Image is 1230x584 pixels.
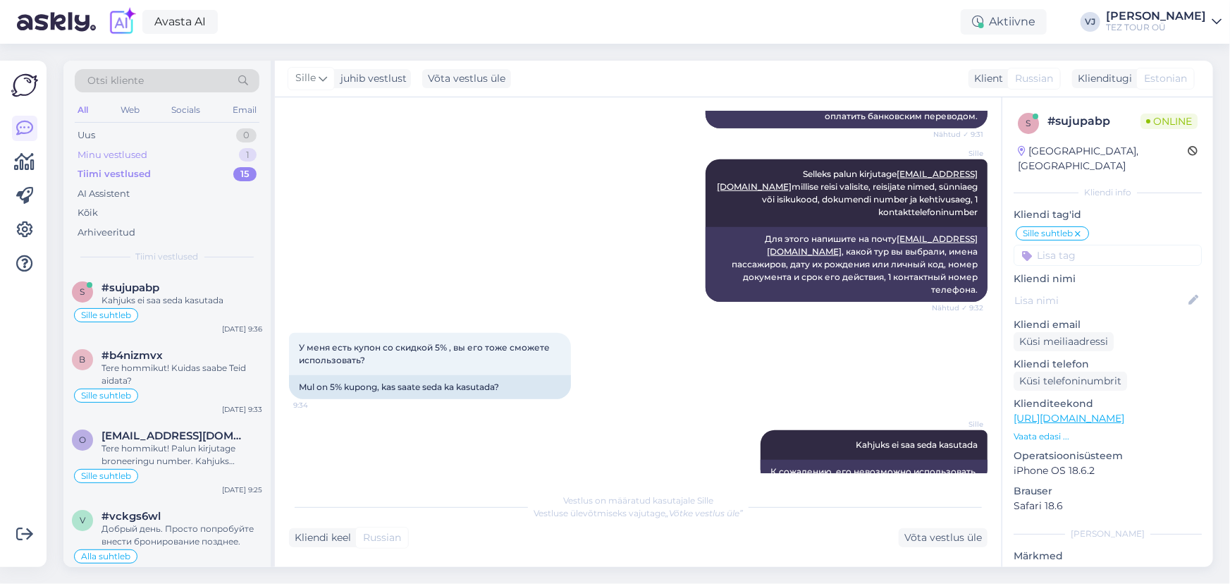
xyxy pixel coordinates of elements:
p: Vaata edasi ... [1014,430,1202,443]
span: Russian [1015,71,1053,86]
div: Küsi meiliaadressi [1014,332,1114,351]
span: Vestluse ülevõtmiseks vajutage [534,508,743,518]
p: iPhone OS 18.6.2 [1014,463,1202,478]
span: Russian [363,530,401,545]
img: explore-ai [107,7,137,37]
div: Arhiveeritud [78,226,135,240]
div: Tiimi vestlused [78,167,151,181]
span: #b4nizmvx [102,349,163,362]
div: 1 [239,148,257,162]
div: Klienditugi [1072,71,1132,86]
span: #sujupabp [102,281,159,294]
a: Avasta AI [142,10,218,34]
span: b [80,354,86,365]
div: Mul on 5% kupong, kas saate seda ka kasutada? [289,375,571,399]
span: Sille suhtleb [81,311,131,320]
div: Для этого напишите на почту , какой тур вы выбрали, имена пассажиров, дату их рождения или личный... [706,227,988,302]
p: Kliendi nimi [1014,272,1202,286]
p: Kliendi email [1014,317,1202,332]
p: Brauser [1014,484,1202,499]
div: AI Assistent [78,187,130,201]
a: [URL][DOMAIN_NAME] [1014,412,1124,425]
div: Tere hommikut! Palun kirjutage broneeringu number. Kahjuks [PERSON_NAME] infota me ei tea millise... [102,442,262,468]
p: Operatsioonisüsteem [1014,449,1202,463]
div: [GEOGRAPHIC_DATA], [GEOGRAPHIC_DATA] [1018,144,1188,174]
i: „Võtke vestlus üle” [665,508,743,518]
div: Võta vestlus üle [422,69,511,88]
div: Web [118,101,142,119]
span: 9:34 [293,400,346,410]
span: v [80,515,85,525]
div: Kahjuks ei saa seda kasutada [102,294,262,307]
div: Minu vestlused [78,148,147,162]
a: [PERSON_NAME]TEZ TOUR OÜ [1106,11,1222,33]
div: 0 [236,128,257,142]
div: All [75,101,91,119]
span: s [80,286,85,297]
span: Sille [930,419,983,430]
span: Tiimi vestlused [136,250,199,263]
div: Võta vestlus üle [899,528,988,547]
p: Märkmed [1014,549,1202,564]
div: VJ [1081,12,1100,32]
div: [PERSON_NAME] [1014,528,1202,540]
span: Otsi kliente [87,73,144,88]
p: Safari 18.6 [1014,499,1202,513]
div: juhib vestlust [335,71,407,86]
div: Uus [78,128,95,142]
div: Kõik [78,206,98,220]
img: Askly Logo [11,72,38,99]
div: [DATE] 9:33 [222,404,262,415]
p: Klienditeekond [1014,396,1202,411]
span: Nähtud ✓ 9:32 [930,303,983,313]
span: У меня есть купон со скидкой 5% , вы его тоже сможете использовать? [299,342,552,365]
span: Estonian [1144,71,1187,86]
div: Klient [968,71,1003,86]
span: Alla suhtleb [81,552,130,561]
input: Lisa tag [1014,245,1202,266]
div: Kliendi info [1014,186,1202,199]
div: 15 [233,167,257,181]
span: s [1026,118,1031,128]
div: К сожалению, его невозможно использовать. [761,460,988,484]
div: Email [230,101,259,119]
div: Tere hommikut! Kuidas saabe Teid aidata? [102,362,262,387]
span: Kahjuks ei saa seda kasutada [856,439,978,450]
div: TEZ TOUR OÜ [1106,22,1206,33]
span: Sille suhtleb [1023,229,1073,238]
span: Sille suhtleb [81,472,131,480]
span: Online [1140,114,1198,129]
span: Vestlus on määratud kasutajale Sille [563,495,713,506]
div: [DATE] 9:36 [222,324,262,334]
span: Sille suhtleb [81,391,131,400]
div: [DATE] 9:25 [222,485,262,495]
div: # sujupabp [1047,113,1140,130]
div: [DATE] 20:24 [216,565,262,576]
div: Добрый день. Просто попробуйте внести бронирование позднее. [102,523,262,548]
input: Lisa nimi [1014,293,1186,308]
span: Nähtud ✓ 9:31 [930,129,983,140]
p: Kliendi telefon [1014,357,1202,372]
span: Selleks palun kirjutage millise reisi valisite, reisijate nimed, sünniaeg või isikukood, dokumend... [717,169,980,217]
span: Sille [295,71,316,86]
p: Kliendi tag'id [1014,207,1202,222]
span: oksana_volmar@outlook.com [102,430,248,442]
span: Sille [930,148,983,159]
span: #vckgs6wl [102,510,161,523]
div: Socials [168,101,203,119]
span: o [79,434,86,445]
div: Kliendi keel [289,530,351,545]
div: Aktiivne [961,9,1047,35]
div: Küsi telefoninumbrit [1014,372,1127,391]
div: [PERSON_NAME] [1106,11,1206,22]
